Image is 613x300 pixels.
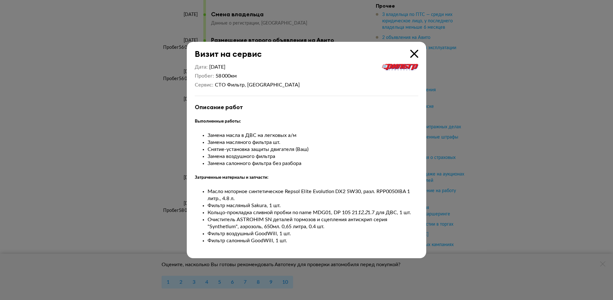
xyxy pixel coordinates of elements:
[195,73,214,79] dt: Пробег
[195,118,418,125] h5: Выполненные работы:
[208,230,418,237] li: Фильтр воздушный GoodWill, 1 шт.
[195,82,213,88] dt: Сервис
[187,42,418,59] div: Визит на сервис
[382,64,418,70] img: logo
[195,104,418,111] div: Описание работ
[208,188,418,202] li: Масло моторное синтетическое Repsol Elite Evolution DX2 5W30, разл. RPP0050IBA 1 литр., 4.8 л.
[208,139,418,146] li: Замена масляного фильтра шт.
[208,160,418,167] li: Замена салонного фильтра без разбора
[195,64,208,70] dt: Дата
[195,174,418,181] h5: Затраченные материалы и запчасти:
[209,64,300,70] div: [DATE]
[208,146,418,153] li: Снятие-установка защиты двигателя (Ваш)
[215,82,300,88] div: СТО Фильтр, [GEOGRAPHIC_DATA]
[208,237,418,244] li: Фильтр салонный GoodWill, 1 шт.
[208,153,418,160] li: Замена воздушного фильтра
[208,216,418,230] li: Очиститель ASTROHIM SN деталей тормозов и сцепления антискрип серия "Synthetium", аэрозоль, 650мл...
[216,73,300,79] div: 58 000 км
[208,202,418,209] li: Фильтр масляный Sakura, 1 шт.
[208,132,418,139] li: Замена масла в ДВС на легковых а/м
[208,209,418,216] li: Кольцо-прокладка сливной пробки no name MDG01, DP 105 21 1.7 для ДВС, 1 шт.
[358,210,367,215] em: 12,2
